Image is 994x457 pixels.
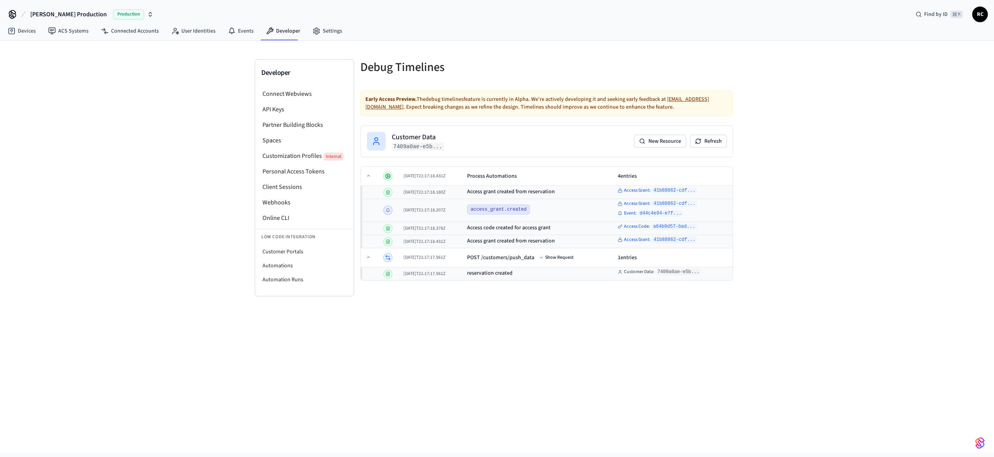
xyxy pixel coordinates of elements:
span: Access Grant : [624,201,650,207]
li: Customization Profiles [255,148,354,164]
div: Find by ID⌘ K [909,7,969,21]
code: 41b88862-cdf... [652,237,697,243]
button: New Resource [634,135,686,147]
img: SeamLogoGradient.69752ec5.svg [975,437,985,449]
td: [DATE]T21:17:17.961Z [400,267,464,280]
span: RC [973,7,987,21]
li: Customer Portals [255,245,354,259]
strong: Early Access Preview. [365,95,417,103]
h3: Developer [261,68,348,78]
a: Connected Accounts [95,24,165,38]
li: Online CLI [255,210,354,226]
div: The debug timelines feature is currently in Alpha. We're actively developing it and seeking early... [360,90,733,116]
li: Webhooks [255,195,354,210]
li: Connect Webviews [255,86,354,102]
td: [DATE]T21:17:18.180Z [400,186,464,199]
span: Access Grant : [624,237,650,243]
button: Event: d44c4e94-e7f... [618,210,683,216]
span: ⌘ K [950,10,963,18]
h3: Access grant created from reservation [467,188,555,196]
td: [DATE]T21:17:18.378Z [400,222,464,235]
button: RC [972,7,988,22]
span: Event : [624,210,636,216]
a: User Identities [165,24,222,38]
span: Production [113,9,144,19]
li: API Keys [255,102,354,117]
span: Customer Data : [624,269,654,275]
span: Internal [323,152,344,161]
h5: Debug Timelines [360,59,542,75]
li: Personal Access Tokens [255,164,354,179]
h3: Access code created for access grant [467,224,551,232]
button: Access Grant: 41b88862-cdf... [618,237,697,243]
td: [DATE]T21:17:18.431Z [400,235,464,248]
span: Access Grant : [624,187,650,194]
h3: reservation created [467,269,513,277]
code: d44c4e94-e7f... [638,210,683,216]
button: Show Request [537,253,575,262]
li: Spaces [255,133,354,148]
code: 7409a0ae-e5b... [656,269,701,275]
code: 7409a0ae-e5b... [392,143,444,151]
span: Find by ID [924,10,948,18]
div: POST /customers/push_data [467,254,534,261]
a: ACS Systems [42,24,95,38]
li: Low Code Integration [255,229,354,245]
span: Access Code : [624,223,650,230]
div: 4 entries [618,172,730,180]
li: Client Sessions [255,179,354,195]
div: Process Automations [467,172,517,180]
code: 41b88862-cdf... [652,201,697,207]
button: Refresh [690,135,726,147]
code: a64b0d57-bad... [652,223,697,230]
span: [PERSON_NAME] Production [30,10,107,19]
h2: Customer Data [392,132,436,143]
li: Partner Building Blocks [255,117,354,133]
div: [DATE]T21:17:18.431Z [403,173,461,179]
td: [DATE]T21:17:18.207Z [400,199,464,222]
button: Access Grant: 41b88862-cdf... [618,187,697,194]
li: Automations [255,259,354,273]
code: 41b88862-cdf... [652,187,697,194]
li: Automation Runs [255,273,354,287]
h3: Access grant created from reservation [467,237,555,245]
a: Settings [306,24,348,38]
span: access_grant.created [467,204,530,215]
button: Access Code: a64b0d57-bad... [618,223,697,230]
div: [DATE]T21:17:17.961Z [403,254,461,261]
button: Access Grant: 41b88862-cdf... [618,201,697,207]
a: [EMAIL_ADDRESS][DOMAIN_NAME] [365,95,709,111]
a: Devices [2,24,42,38]
div: 1 entries [618,254,730,261]
a: Events [222,24,260,38]
a: Developer [260,24,306,38]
